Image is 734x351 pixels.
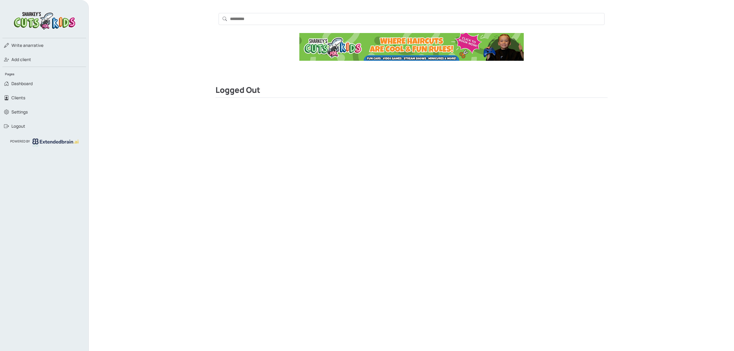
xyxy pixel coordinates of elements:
h2: Logged Out [215,85,608,98]
span: Write a [11,43,26,48]
span: Clients [11,95,25,101]
img: logo [32,138,79,147]
img: logo [12,10,77,31]
span: Add client [11,56,31,63]
img: Ad Banner [299,33,524,61]
span: Logout [11,123,25,129]
span: Settings [11,109,28,115]
span: narrative [11,42,43,48]
span: Dashboard [11,81,33,87]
